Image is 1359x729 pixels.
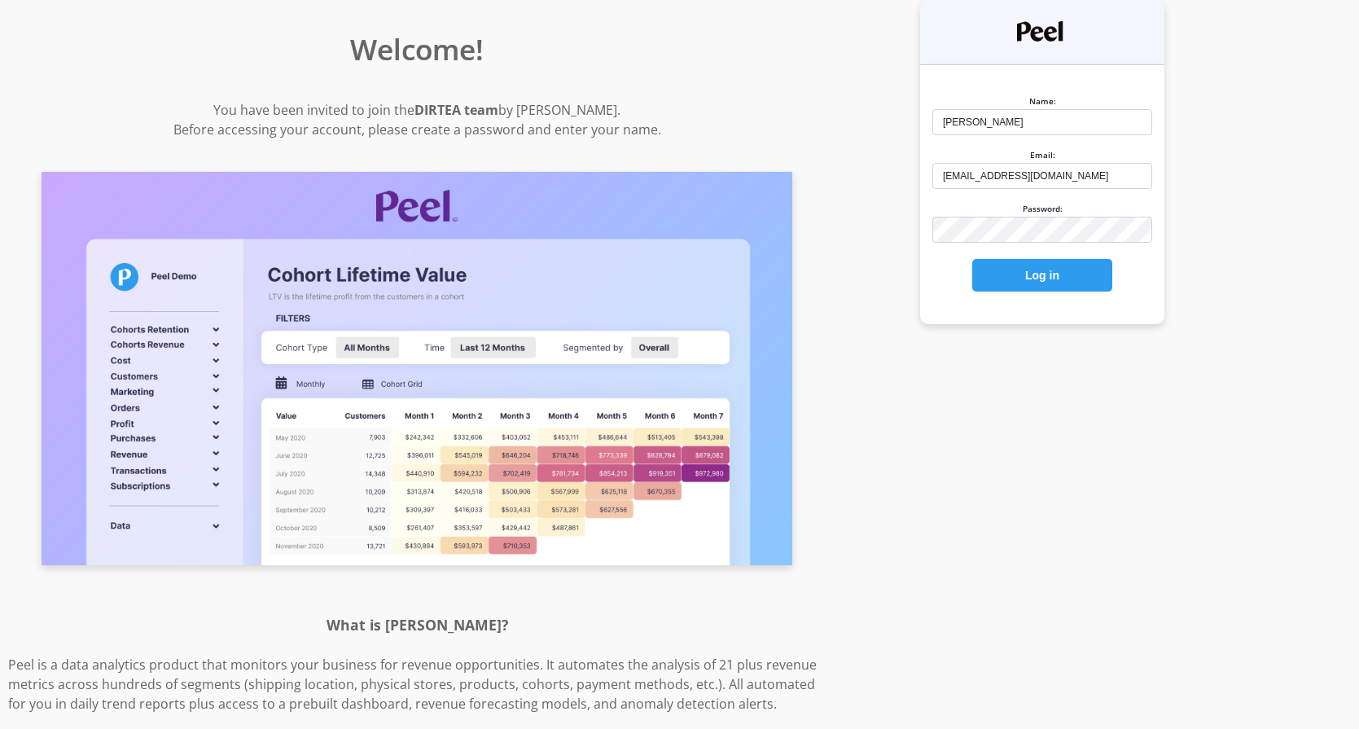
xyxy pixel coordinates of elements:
[932,109,1152,135] input: Michael Bluth
[1017,21,1067,42] img: Peel
[414,101,498,119] strong: DIRTEA team
[1030,149,1055,160] label: Email:
[1029,95,1056,107] label: Name:
[8,655,826,714] p: Peel is a data analytics product that monitors your business for revenue opportunities. It automa...
[1023,203,1063,214] label: Password:
[8,100,826,139] p: You have been invited to join the by [PERSON_NAME]. Before accessing your account, please create ...
[972,259,1112,292] button: Log in
[42,172,792,566] img: Screenshot of Peel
